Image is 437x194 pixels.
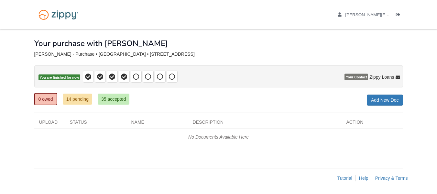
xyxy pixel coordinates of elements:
[188,134,249,140] em: No Documents Available Here
[98,94,129,105] a: 35 accepted
[34,6,82,23] img: Logo
[63,94,92,105] a: 14 pending
[367,95,403,106] a: Add New Doc
[126,119,188,129] div: Name
[188,119,342,129] div: Description
[38,74,81,81] span: You are finished for now
[359,176,368,181] a: Help
[396,12,403,19] a: Log out
[34,39,168,48] h1: Your purchase with [PERSON_NAME]
[34,119,65,129] div: Upload
[65,119,126,129] div: Status
[34,93,57,105] a: 0 owed
[342,119,403,129] div: Action
[337,176,352,181] a: Tutorial
[369,74,394,80] span: Zippy Loans
[344,74,368,80] span: Your Contact
[375,176,408,181] a: Privacy & Terms
[34,51,403,57] div: [PERSON_NAME] - Purchase • [GEOGRAPHIC_DATA] • [STREET_ADDRESS]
